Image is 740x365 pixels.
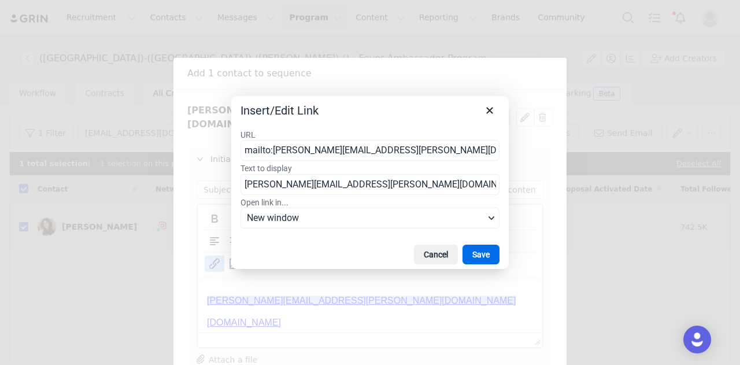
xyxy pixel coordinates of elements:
div: Open Intercom Messenger [683,326,711,353]
label: URL [240,130,499,140]
button: Cancel [414,245,458,264]
a: [DOMAIN_NAME] [9,40,83,50]
span: New window [247,211,484,225]
a: [PERSON_NAME][EMAIL_ADDRESS][PERSON_NAME][DOMAIN_NAME] [9,19,318,28]
button: Open link in... [240,208,499,228]
button: Close [480,101,499,120]
label: Open link in... [240,197,499,208]
button: Save [462,245,499,264]
div: Insert/Edit Link [240,103,319,118]
label: Text to display [240,163,499,174]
